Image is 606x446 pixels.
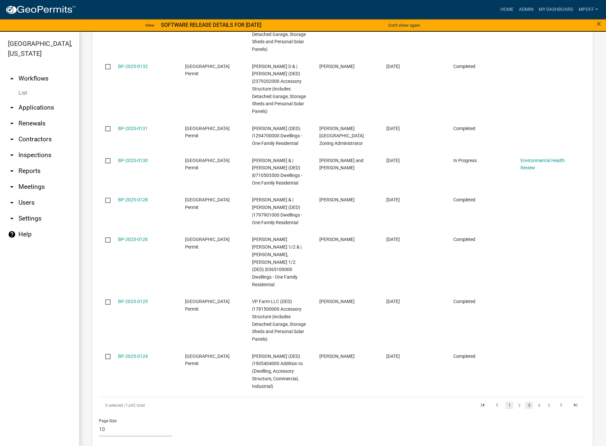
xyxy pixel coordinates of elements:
[252,64,306,114] span: Shilling, Anthony D & | Shilling, Katie R (DED) |2379202000 Accessory Structure (includes Detache...
[569,402,582,409] a: go to last page
[453,299,475,304] span: Completed
[516,3,536,16] a: Admin
[8,75,16,83] i: arrow_drop_up
[535,402,543,409] a: 4
[8,135,16,143] i: arrow_drop_down
[8,151,16,159] i: arrow_drop_down
[105,403,126,408] span: 0 selected /
[185,354,230,366] span: Marion County Building Permit
[252,237,302,287] span: Rehard, Leonard Vernon Jr 1/2 & | Rehard, Paul Vinson 1/2 (DED) |0365100000 Dwellings - One Famil...
[185,197,230,210] span: Marion County Building Permit
[252,158,302,186] span: Dunkin, Dennis Rene & | Dunkin, Heather Dawn (DED) |0710503500 Dwellings - One Family Residential
[118,126,148,131] a: BP-2025-0131
[252,2,306,52] span: Gullion, Edward & | Gullion, Jessica (DED) |0578503000 Accessory Structure (includes Detached Gar...
[118,237,148,242] a: BP-2025-0126
[118,354,148,359] a: BP-2025-0124
[252,354,303,389] span: Pritchard, Ricky L (DED) |1905404000 Addition to (Dwelling, Accessory Structure, Commercial, Indu...
[252,197,302,225] span: Whelan, David Mathew & | Whelan, Ashley Nichole (DED) |1797901000 Dwellings - One Family Residential
[453,354,475,359] span: Completed
[453,158,477,163] span: In Progress
[252,126,302,146] span: Klein, Sheryl (DED) |1294700000 Dwellings - One Family Residential
[504,400,514,411] li: page 1
[319,237,355,242] span: Karie Ellwanger
[386,64,400,69] span: 08/21/2025
[453,197,475,202] span: Completed
[597,20,601,28] button: Close
[8,104,16,112] i: arrow_drop_down
[8,167,16,175] i: arrow_drop_down
[161,22,261,28] strong: SOFTWARE RELEASE DETAILS FOR [DATE]
[143,20,157,31] a: View
[453,126,475,131] span: Completed
[319,354,355,359] span: Rick Pritchard
[185,158,230,171] span: Marion County Building Permit
[319,126,364,146] span: Melissa Poffenbarger- Marion County Zoning Administrator
[319,158,364,171] span: Dennis and Heather Dunkin
[544,400,554,411] li: page 5
[453,64,475,69] span: Completed
[8,183,16,191] i: arrow_drop_down
[524,400,534,411] li: page 3
[319,64,355,69] span: Tony Shilling
[498,3,516,16] a: Home
[8,120,16,127] i: arrow_drop_down
[545,402,553,409] a: 5
[514,400,524,411] li: page 2
[534,400,544,411] li: page 4
[185,237,230,250] span: Marion County Building Permit
[555,402,567,409] a: go to next page
[505,402,513,409] a: 1
[185,64,230,77] span: Marion County Building Permit
[515,402,523,409] a: 2
[185,299,230,312] span: Marion County Building Permit
[521,158,565,171] a: Environmental Health Review
[386,197,400,202] span: 08/13/2025
[8,230,16,238] i: help
[118,64,148,69] a: BP-2025-0132
[386,126,400,131] span: 08/19/2025
[118,158,148,163] a: BP-2025-0130
[99,397,291,414] div: 1,642 total
[536,3,576,16] a: My Dashboard
[597,19,601,28] span: ×
[118,197,148,202] a: BP-2025-0128
[525,402,533,409] a: 3
[319,299,355,304] span: Doug Van Polen
[491,402,503,409] a: go to previous page
[8,199,16,207] i: arrow_drop_down
[453,237,475,242] span: Completed
[386,158,400,163] span: 08/18/2025
[386,237,400,242] span: 08/11/2025
[386,299,400,304] span: 08/08/2025
[118,299,148,304] a: BP-2025-0125
[185,126,230,139] span: Marion County Building Permit
[8,215,16,223] i: arrow_drop_down
[386,354,400,359] span: 08/07/2025
[252,299,306,342] span: VP Farm LLC (DED) |1781500000 Accessory Structure (includes Detached Garage, Storage Sheds and Pe...
[576,3,601,16] a: mpoff
[476,402,489,409] a: go to first page
[386,20,423,31] button: Don't show again
[319,197,355,202] span: David Whelan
